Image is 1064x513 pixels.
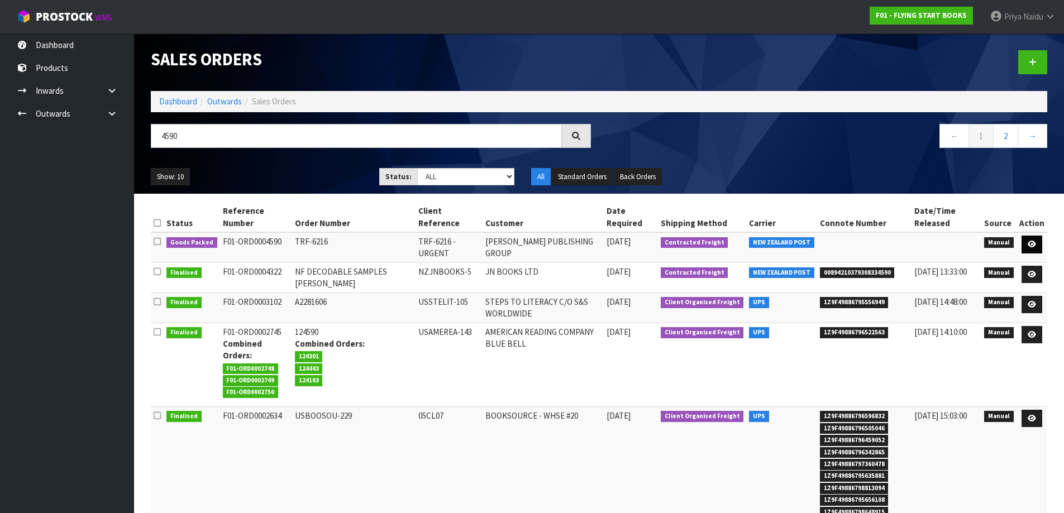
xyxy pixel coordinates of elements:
strong: F01 - FLYING START BOOKS [876,11,967,20]
a: 2 [993,124,1018,148]
span: [DATE] [607,327,631,337]
span: NEW ZEALAND POST [749,267,814,279]
button: Back Orders [614,168,662,186]
td: [PERSON_NAME] PUBLISHING GROUP [483,232,604,262]
span: 1Z9F49886796522563 [820,327,889,338]
td: F01-ORD0004590 [220,232,292,262]
span: [DATE] 15:03:00 [914,410,967,421]
td: TRF-6216 [292,232,416,262]
strong: Combined Orders: [223,338,262,361]
span: 1Z9F49886795656108 [820,495,889,506]
span: 1Z9F49886796505046 [820,423,889,434]
span: [DATE] [607,410,631,421]
span: Contracted Freight [661,267,728,279]
th: Shipping Method [658,202,747,232]
td: A2281606 [292,293,416,323]
span: Client Organised Freight [661,297,744,308]
td: F01-ORD0003102 [220,293,292,323]
span: 124301 [295,351,323,362]
span: 1Z9F49886795635881 [820,471,889,482]
a: Dashboard [159,96,197,107]
span: 1Z9F49886796342865 [820,447,889,458]
td: TRF-6216 - URGENT [416,232,483,262]
td: JN BOOKS LTD [483,262,604,293]
th: Date Required [604,202,658,232]
th: Date/Time Released [912,202,981,232]
span: Priya [1004,11,1022,22]
span: Client Organised Freight [661,327,744,338]
span: ProStock [36,9,93,24]
span: [DATE] 14:48:00 [914,296,967,307]
span: Naidu [1023,11,1043,22]
strong: Status: [385,172,412,181]
span: 1Z9F49886795556949 [820,297,889,308]
button: Show: 10 [151,168,190,186]
span: Sales Orders [252,96,296,107]
span: [DATE] [607,296,631,307]
span: Manual [984,327,1014,338]
span: F01-ORD0002749 [223,375,279,386]
td: USSTELIT-105 [416,293,483,323]
span: Client Organised Freight [661,411,744,422]
span: Manual [984,237,1014,248]
span: Finalised [166,327,202,338]
button: All [531,168,551,186]
small: WMS [95,12,112,23]
td: 124590 [292,323,416,406]
span: 124193 [295,375,323,386]
nav: Page navigation [608,124,1048,151]
th: Order Number [292,202,416,232]
img: cube-alt.png [17,9,31,23]
td: NZJNBOOKS-5 [416,262,483,293]
input: Search sales orders [151,124,562,148]
strong: Combined Orders: [295,338,365,349]
span: Finalised [166,267,202,279]
td: USAMEREA-143 [416,323,483,406]
span: 1Z9F49886796596832 [820,411,889,422]
a: F01 - FLYING START BOOKS [870,7,973,25]
th: Connote Number [817,202,912,232]
h1: Sales Orders [151,50,591,69]
td: F01-ORD0004322 [220,262,292,293]
td: F01-ORD0002745 [220,323,292,406]
span: [DATE] 13:33:00 [914,266,967,277]
span: [DATE] [607,236,631,247]
span: NEW ZEALAND POST [749,237,814,248]
span: Finalised [166,411,202,422]
a: Outwards [207,96,242,107]
span: UPS [749,297,769,308]
span: [DATE] 14:10:00 [914,327,967,337]
span: F01-ORD0002750 [223,387,279,398]
span: 124443 [295,363,323,375]
span: Manual [984,411,1014,422]
td: NF DECODABLE SAMPLES [PERSON_NAME] [292,262,416,293]
span: Contracted Freight [661,237,728,248]
a: ← [939,124,969,148]
th: Reference Number [220,202,292,232]
th: Status [164,202,220,232]
span: Manual [984,267,1014,279]
span: Finalised [166,297,202,308]
span: 1Z9F49886796459052 [820,435,889,446]
button: Standard Orders [552,168,613,186]
a: 1 [968,124,994,148]
span: UPS [749,411,769,422]
span: 00894210379308334590 [820,267,895,279]
th: Carrier [746,202,817,232]
span: 1Z9F49886797360478 [820,459,889,470]
th: Client Reference [416,202,483,232]
span: [DATE] [607,266,631,277]
th: Source [981,202,1017,232]
span: 1Z9F49886798813094 [820,483,889,494]
a: → [1018,124,1047,148]
td: STEPS TO LITERACY C/O S&S WORLDWIDE [483,293,604,323]
span: UPS [749,327,769,338]
span: F01-ORD0002748 [223,363,279,375]
span: Manual [984,297,1014,308]
span: Goods Packed [166,237,217,248]
th: Action [1017,202,1047,232]
th: Customer [483,202,604,232]
td: AMERICAN READING COMPANY BLUE BELL [483,323,604,406]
